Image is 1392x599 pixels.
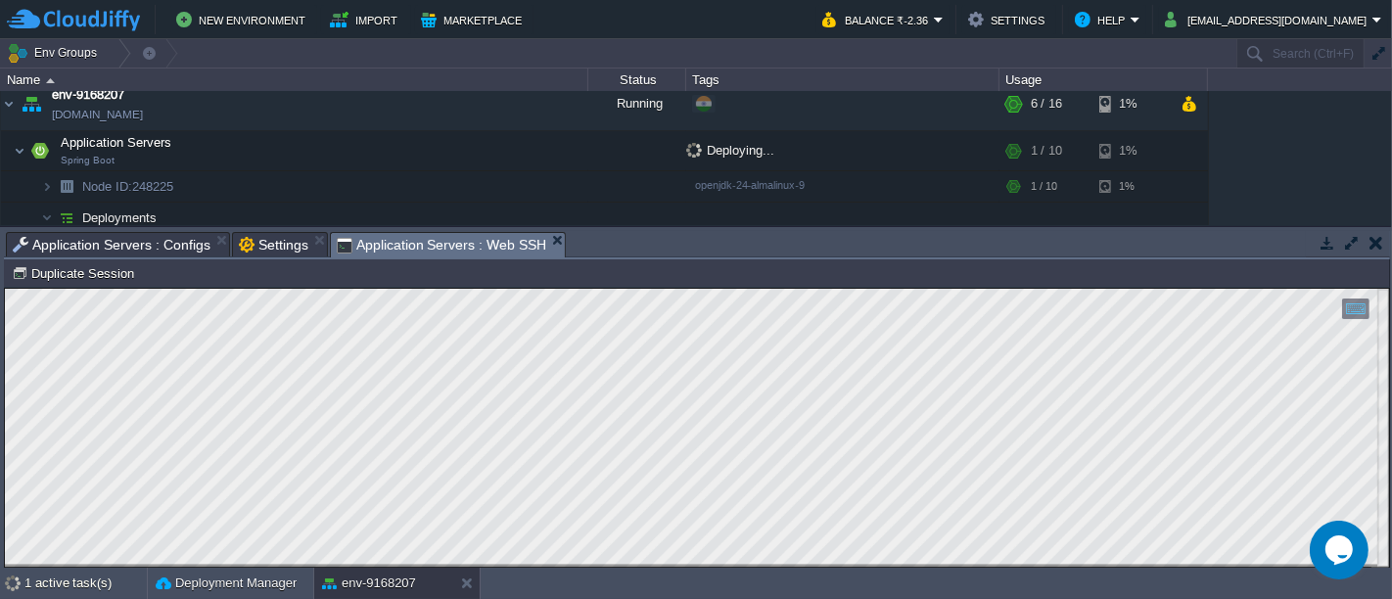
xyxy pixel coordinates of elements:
span: Settings [239,233,308,256]
div: Tags [687,69,998,91]
div: 6 / 16 [1031,77,1062,130]
button: Settings [968,8,1050,31]
img: CloudJiffy [7,8,140,32]
img: AMDAwAAAACH5BAEAAAAALAAAAAABAAEAAAICRAEAOw== [26,131,54,170]
a: [DOMAIN_NAME] [52,105,143,124]
span: Application Servers : Configs [13,233,210,256]
button: Marketplace [421,8,528,31]
img: AMDAwAAAACH5BAEAAAAALAAAAAABAAEAAAICRAEAOw== [1,77,17,130]
div: Status [589,69,685,91]
button: Import [330,8,403,31]
div: Name [2,69,587,91]
img: AMDAwAAAACH5BAEAAAAALAAAAAABAAEAAAICRAEAOw== [53,203,80,233]
button: Deployment Manager [156,574,297,593]
div: 1 / 10 [1031,131,1062,170]
button: [EMAIL_ADDRESS][DOMAIN_NAME] [1165,8,1372,31]
img: AMDAwAAAACH5BAEAAAAALAAAAAABAAEAAAICRAEAOw== [14,131,25,170]
button: New Environment [176,8,311,31]
img: AMDAwAAAACH5BAEAAAAALAAAAAABAAEAAAICRAEAOw== [46,78,55,83]
span: 248225 [80,178,176,195]
span: Deploying... [686,143,774,158]
span: Node ID: [82,179,132,194]
button: Env Groups [7,39,104,67]
div: 1% [1099,77,1163,130]
img: AMDAwAAAACH5BAEAAAAALAAAAAABAAEAAAICRAEAOw== [18,77,45,130]
a: env-9168207 [52,85,124,105]
a: Application ServersSpring Boot [59,135,174,150]
iframe: chat widget [1310,521,1372,579]
img: AMDAwAAAACH5BAEAAAAALAAAAAABAAEAAAICRAEAOw== [53,171,80,202]
span: openjdk-24-almalinux-9 [695,179,805,191]
div: Running [588,77,686,130]
div: 1% [1099,131,1163,170]
button: Duplicate Session [12,264,140,282]
div: 1 active task(s) [24,568,147,599]
span: Spring Boot [61,155,115,166]
button: env-9168207 [322,574,416,593]
span: Application Servers [59,134,174,151]
img: AMDAwAAAACH5BAEAAAAALAAAAAABAAEAAAICRAEAOw== [41,203,53,233]
span: Application Servers : Web SSH [337,233,547,257]
button: Balance ₹-2.36 [822,8,934,31]
a: Node ID:248225 [80,178,176,195]
div: Usage [1000,69,1207,91]
button: Help [1075,8,1131,31]
a: Deployments [80,209,160,226]
div: 1% [1099,171,1163,202]
div: 1 / 10 [1031,171,1057,202]
img: AMDAwAAAACH5BAEAAAAALAAAAAABAAEAAAICRAEAOw== [41,171,53,202]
